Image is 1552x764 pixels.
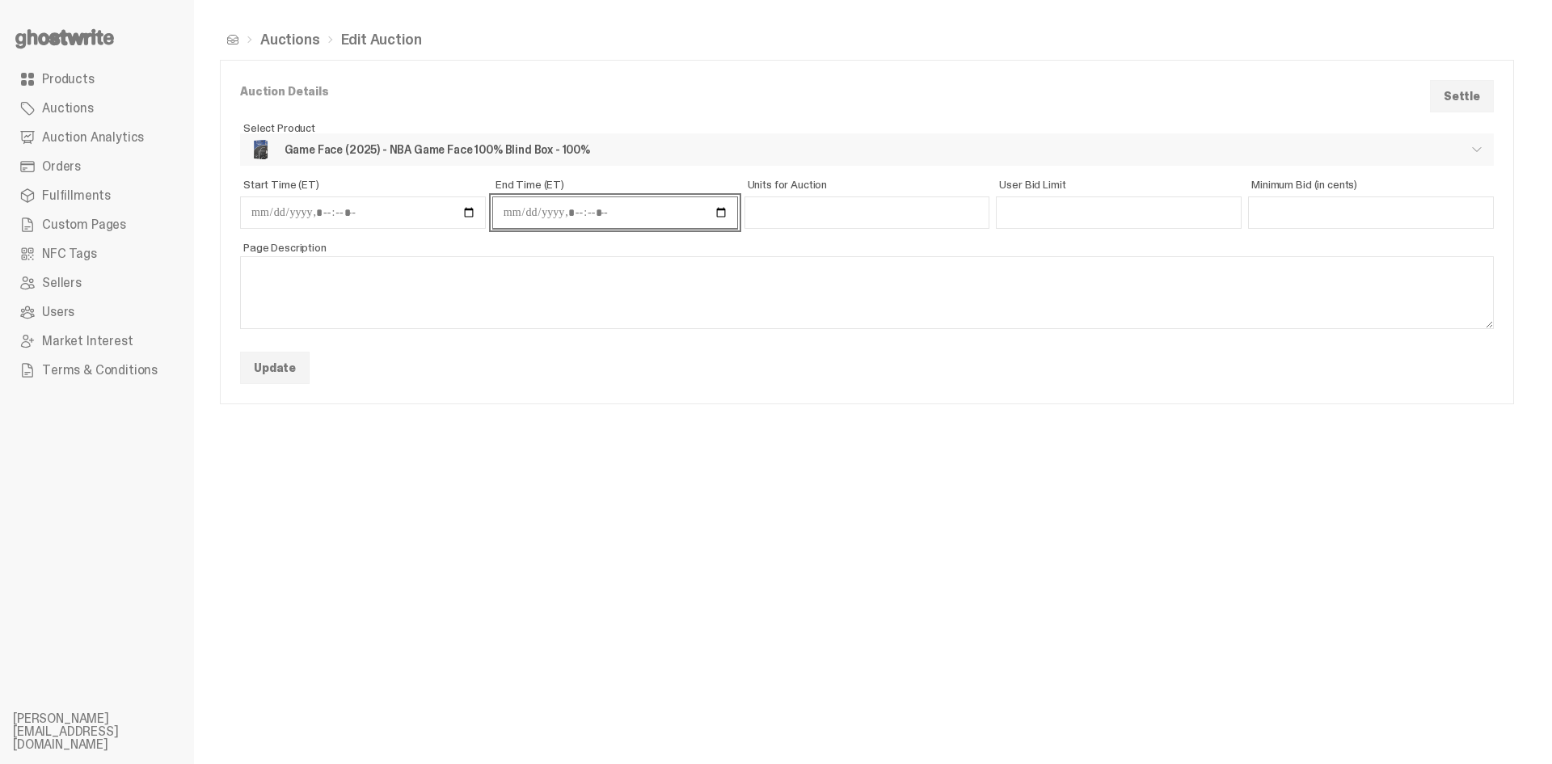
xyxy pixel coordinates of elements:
li: [PERSON_NAME][EMAIL_ADDRESS][DOMAIN_NAME] [13,712,207,751]
a: Users [13,298,181,327]
input: Units for Auction [744,196,990,229]
a: Orders [13,152,181,181]
li: Edit Auction [320,32,422,47]
span: End Time (ET) [496,179,738,190]
a: Terms & Conditions [13,356,181,385]
span: Custom Pages [42,218,126,231]
a: Auctions [260,32,320,47]
input: End Time (ET) [492,196,738,229]
span: User Bid Limit [999,179,1242,190]
input: Start Time (ET) [240,196,486,229]
span: Fulfillments [42,189,111,202]
p: Auction Details [240,80,1430,112]
span: Auctions [42,102,94,115]
button: Update [240,352,310,384]
textarea: Page Description [240,256,1494,329]
span: Units for Auction [748,179,990,190]
span: Products [42,73,95,86]
input: Minimum Bid (in cents) [1248,196,1494,229]
input: User Bid Limit [996,196,1242,229]
span: Auction Analytics [42,131,144,144]
span: Market Interest [42,335,133,348]
a: Auctions [13,94,181,123]
span: Minimum Bid (in cents) [1251,179,1494,190]
span: Orders [42,160,81,173]
img: NBA-Hero-1.png [251,137,272,163]
a: Auction Analytics [13,123,181,152]
span: Terms & Conditions [42,364,158,377]
span: Page Description [243,242,1494,253]
a: NFC Tags [13,239,181,268]
a: Sellers [13,268,181,298]
span: Sellers [42,276,82,289]
a: Products [13,65,181,94]
a: Custom Pages [13,210,181,239]
a: Fulfillments [13,181,181,210]
span: NFC Tags [42,247,97,260]
span: Game Face (2025) - NBA Game Face 100% Blind Box - 100% [285,143,590,156]
span: Start Time (ET) [243,179,486,190]
a: Settle [1430,80,1494,112]
span: Users [42,306,74,319]
a: Market Interest [13,327,181,356]
label: Select Product [243,122,1494,133]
